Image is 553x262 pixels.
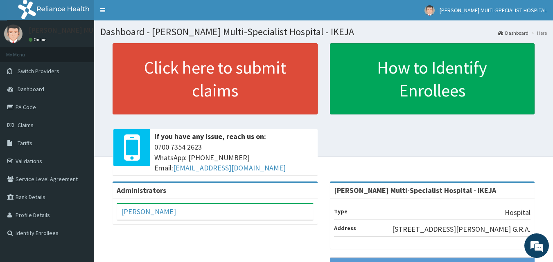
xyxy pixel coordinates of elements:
[424,5,435,16] img: User Image
[117,186,166,195] b: Administrators
[334,208,348,215] b: Type
[121,207,176,216] a: [PERSON_NAME]
[18,139,32,147] span: Tariffs
[154,132,266,141] b: If you have any issue, reach us on:
[173,163,286,172] a: [EMAIL_ADDRESS][DOMAIN_NAME]
[529,29,547,36] li: Here
[100,27,547,37] h1: Dashboard - [PERSON_NAME] Multi-Specialist Hospital - IKEJA
[29,37,48,43] a: Online
[154,142,314,173] span: 0700 7354 2623 WhatsApp: [PHONE_NUMBER] Email:
[4,25,23,43] img: User Image
[440,7,547,14] span: [PERSON_NAME] MULTI-SPECIALIST HOSPITAL
[18,121,34,129] span: Claims
[18,67,59,75] span: Switch Providers
[498,29,528,36] a: Dashboard
[334,224,356,232] b: Address
[29,27,175,34] p: [PERSON_NAME] MULTI-SPECIALIST HOSPITAL
[113,43,318,114] a: Click here to submit claims
[330,43,535,114] a: How to Identify Enrollees
[392,224,530,235] p: [STREET_ADDRESS][PERSON_NAME] G.R.A.
[505,207,530,218] p: Hospital
[18,85,44,93] span: Dashboard
[334,186,496,195] strong: [PERSON_NAME] Multi-Specialist Hospital - IKEJA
